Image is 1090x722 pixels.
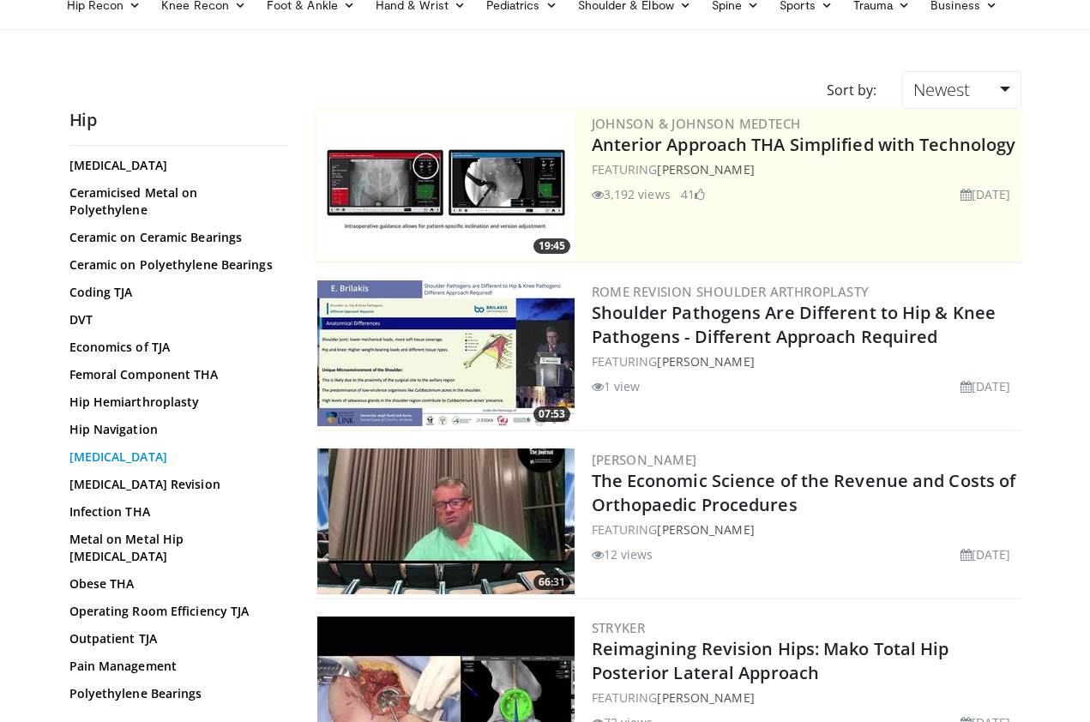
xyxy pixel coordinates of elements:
[69,685,280,702] a: Polyethylene Bearings
[592,133,1016,156] a: Anterior Approach THA Simplified with Technology
[69,630,280,647] a: Outpatient TJA
[69,658,280,675] a: Pain Management
[902,71,1021,109] a: Newest
[69,284,280,301] a: Coding TJA
[69,311,280,328] a: DVT
[69,366,280,383] a: Femoral Component THA
[592,469,1016,516] a: The Economic Science of the Revenue and Costs of Orthopaedic Procedures
[69,256,280,274] a: Ceramic on Polyethylene Bearings
[317,280,575,426] img: 6a7d116b-e731-469b-a02b-077c798815a2.300x170_q85_crop-smart_upscale.jpg
[592,377,641,395] li: 1 view
[69,531,280,565] a: Metal on Metal Hip [MEDICAL_DATA]
[592,451,697,468] a: [PERSON_NAME]
[69,184,280,219] a: Ceramicised Metal on Polyethylene
[657,161,754,177] a: [PERSON_NAME]
[533,238,570,254] span: 19:45
[533,406,570,422] span: 07:53
[681,185,705,203] li: 41
[592,283,870,300] a: Rome Revision Shoulder Arthroplasty
[317,448,575,594] img: 63ae7db7-4772-4245-8474-3d0ac4781287.300x170_q85_crop-smart_upscale.jpg
[961,185,1011,203] li: [DATE]
[69,339,280,356] a: Economics of TJA
[317,112,575,258] a: 19:45
[961,377,1011,395] li: [DATE]
[913,78,970,101] span: Newest
[592,301,997,348] a: Shoulder Pathogens Are Different to Hip & Knee Pathogens - Different Approach Required
[69,394,280,411] a: Hip Hemiarthroplasty
[592,185,671,203] li: 3,192 views
[69,575,280,593] a: Obese THA
[592,352,1018,370] div: FEATURING
[69,229,280,246] a: Ceramic on Ceramic Bearings
[961,545,1011,563] li: [DATE]
[69,448,280,466] a: [MEDICAL_DATA]
[592,689,1018,707] div: FEATURING
[69,421,280,438] a: Hip Navigation
[592,619,646,636] a: Stryker
[657,521,754,538] a: [PERSON_NAME]
[317,448,575,594] a: 66:31
[592,160,1018,178] div: FEATURING
[814,71,889,109] div: Sort by:
[657,353,754,370] a: [PERSON_NAME]
[69,503,280,520] a: Infection THA
[657,689,754,706] a: [PERSON_NAME]
[592,520,1018,538] div: FEATURING
[317,112,575,258] img: 06bb1c17-1231-4454-8f12-6191b0b3b81a.300x170_q85_crop-smart_upscale.jpg
[592,545,653,563] li: 12 views
[592,115,801,132] a: Johnson & Johnson MedTech
[69,476,280,493] a: [MEDICAL_DATA] Revision
[317,280,575,426] a: 07:53
[592,637,949,684] a: Reimagining Revision Hips: Mako Total Hip Posterior Lateral Approach
[69,109,288,131] h2: Hip
[533,575,570,590] span: 66:31
[69,603,280,620] a: Operating Room Efficiency TJA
